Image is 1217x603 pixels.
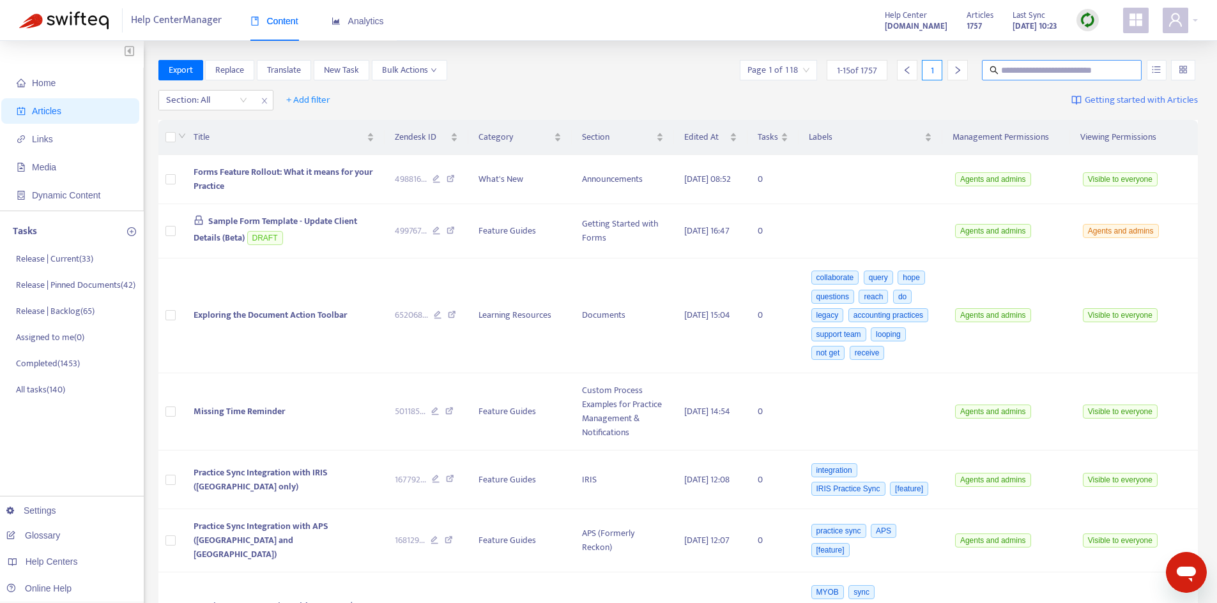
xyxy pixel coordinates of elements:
span: area-chart [332,17,341,26]
td: 0 [747,509,799,572]
span: account-book [17,107,26,115]
span: do [893,290,912,304]
span: Help Centers [26,556,78,567]
span: Category [478,130,551,144]
span: down [178,132,186,140]
span: [feature] [890,482,928,496]
button: Translate [257,60,311,80]
span: [DATE] 08:52 [684,172,731,186]
span: user [1168,12,1183,27]
span: Agents and admins [955,533,1031,547]
p: Completed ( 1453 ) [16,357,80,370]
th: Category [468,120,572,155]
span: [feature] [811,543,850,557]
span: collaborate [811,271,859,285]
span: integration [811,463,857,477]
span: receive [850,346,885,360]
a: Getting started with Articles [1071,90,1198,110]
td: What's New [468,155,572,204]
img: image-link [1071,95,1082,105]
span: file-image [17,163,26,172]
th: Tasks [747,120,799,155]
p: Release | Current ( 33 ) [16,252,93,265]
span: Media [32,162,56,172]
span: [DATE] 12:08 [684,472,730,487]
span: Visible to everyone [1083,533,1158,547]
td: Custom Process Examples for Practice Management & Notifications [572,373,674,450]
span: Content [250,16,298,26]
span: 498816 ... [395,172,427,186]
td: 0 [747,258,799,374]
p: All tasks ( 140 ) [16,383,65,396]
td: IRIS [572,450,674,509]
span: plus-circle [127,227,136,236]
span: Getting started with Articles [1085,93,1198,108]
span: [DATE] 12:07 [684,533,730,547]
span: 652068 ... [395,308,428,322]
span: Articles [967,8,993,22]
span: [DATE] 15:04 [684,308,730,322]
span: Agents and admins [1083,224,1159,238]
strong: 1757 [967,19,982,33]
span: Articles [32,106,61,116]
span: Visible to everyone [1083,473,1158,487]
p: Tasks [13,224,37,239]
th: Section [572,120,674,155]
p: Release | Backlog ( 65 ) [16,304,95,318]
td: APS (Formerly Reckon) [572,509,674,572]
p: Assigned to me ( 0 ) [16,331,84,344]
span: Home [32,78,56,88]
td: Learning Resources [468,258,572,374]
span: book [250,17,259,26]
span: Links [32,134,53,144]
span: unordered-list [1152,65,1161,74]
span: Agents and admins [955,473,1031,487]
th: Zendesk ID [385,120,468,155]
button: + Add filter [277,90,340,110]
span: 501185 ... [395,405,425,419]
button: New Task [314,60,369,80]
span: MYOB [811,585,844,599]
span: right [953,66,962,75]
td: 0 [747,204,799,258]
span: New Task [324,63,359,77]
button: Replace [205,60,254,80]
a: [DOMAIN_NAME] [885,19,947,33]
span: Analytics [332,16,384,26]
span: [DATE] 14:54 [684,404,730,419]
span: Dynamic Content [32,190,100,200]
th: Title [183,120,385,155]
span: DRAFT [247,231,283,245]
span: home [17,78,26,87]
span: appstore [1128,12,1144,27]
a: Settings [6,505,56,516]
span: Forms Feature Rollout: What it means for your Practice [194,165,372,193]
span: Tasks [758,130,778,144]
span: Practice Sync Integration with APS ([GEOGRAPHIC_DATA] and [GEOGRAPHIC_DATA]) [194,519,328,562]
span: Replace [215,63,244,77]
span: Visible to everyone [1083,308,1158,322]
span: Agents and admins [955,172,1031,186]
th: Management Permissions [942,120,1070,155]
span: support team [811,327,866,341]
span: close [256,93,273,108]
strong: [DATE] 10:23 [1013,19,1057,33]
span: down [431,67,437,73]
span: [DATE] 16:47 [684,223,730,238]
button: Bulk Actionsdown [372,60,447,80]
span: Agents and admins [955,224,1031,238]
span: Bulk Actions [382,63,437,77]
iframe: Button to launch messaging window [1166,552,1207,593]
td: Documents [572,258,674,374]
span: Visible to everyone [1083,405,1158,419]
a: Online Help [6,583,72,593]
span: container [17,191,26,200]
td: 0 [747,450,799,509]
span: link [17,135,26,144]
p: Release | Pinned Documents ( 42 ) [16,278,135,292]
span: Export [169,63,193,77]
th: Viewing Permissions [1070,120,1198,155]
span: not get [811,346,845,360]
img: sync.dc5367851b00ba804db3.png [1080,12,1096,28]
td: Feature Guides [468,509,572,572]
